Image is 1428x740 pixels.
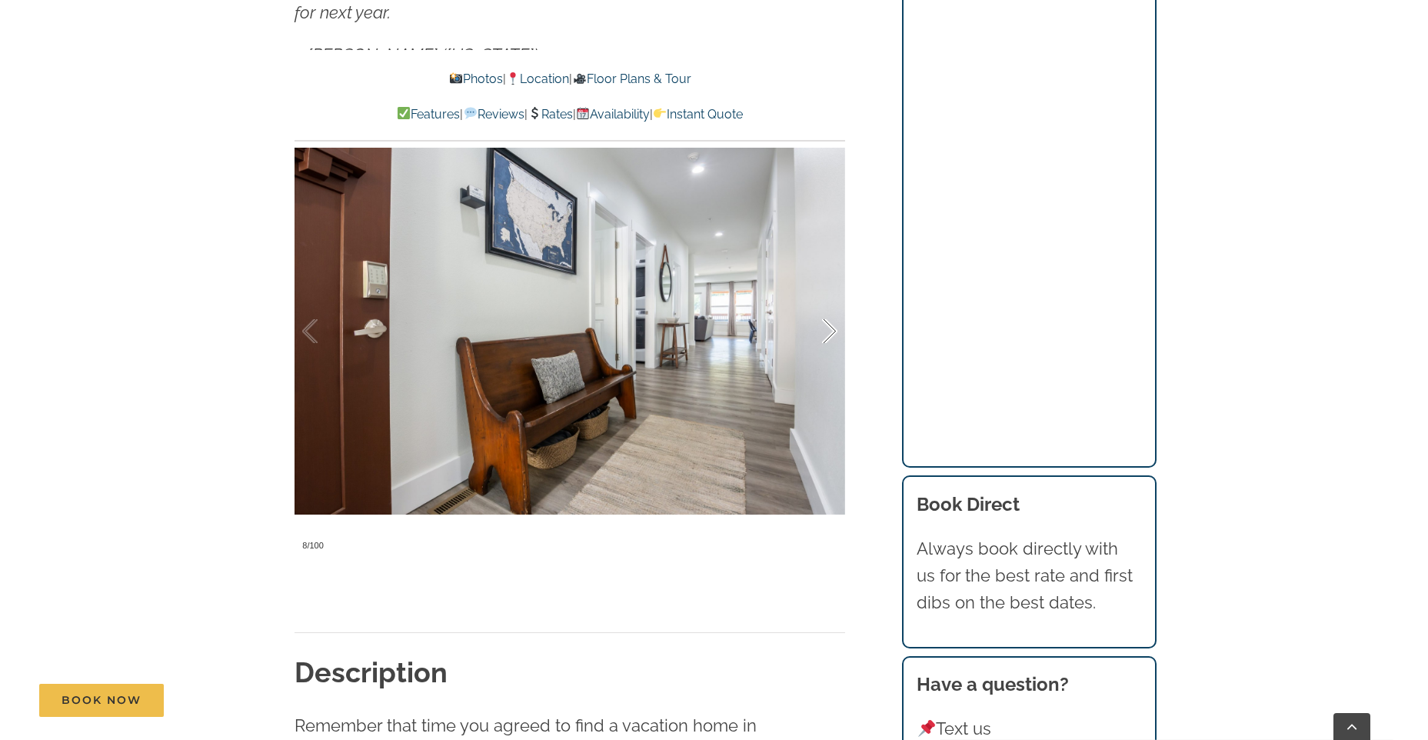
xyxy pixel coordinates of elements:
[918,720,935,737] img: 📌
[653,107,743,122] a: Instant Quote
[577,107,589,119] img: 📆
[464,107,477,119] img: 💬
[917,535,1141,617] p: Always book directly with us for the best rate and first dibs on the best dates.
[574,72,586,85] img: 🎥
[528,107,573,122] a: Rates
[450,72,462,85] img: 📸
[463,107,524,122] a: Reviews
[39,684,164,717] a: Book Now
[295,45,538,65] em: – [PERSON_NAME] ([US_STATE])
[917,493,1020,515] b: Book Direct
[507,72,519,85] img: 📍
[528,107,541,119] img: 💲
[506,72,569,86] a: Location
[917,673,1069,695] strong: Have a question?
[398,107,410,119] img: ✅
[576,107,650,122] a: Availability
[295,105,845,125] p: | | | |
[654,107,666,119] img: 👉
[449,72,503,86] a: Photos
[397,107,460,122] a: Features
[572,72,691,86] a: Floor Plans & Tour
[295,69,845,89] p: | |
[62,694,141,707] span: Book Now
[295,656,448,688] strong: Description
